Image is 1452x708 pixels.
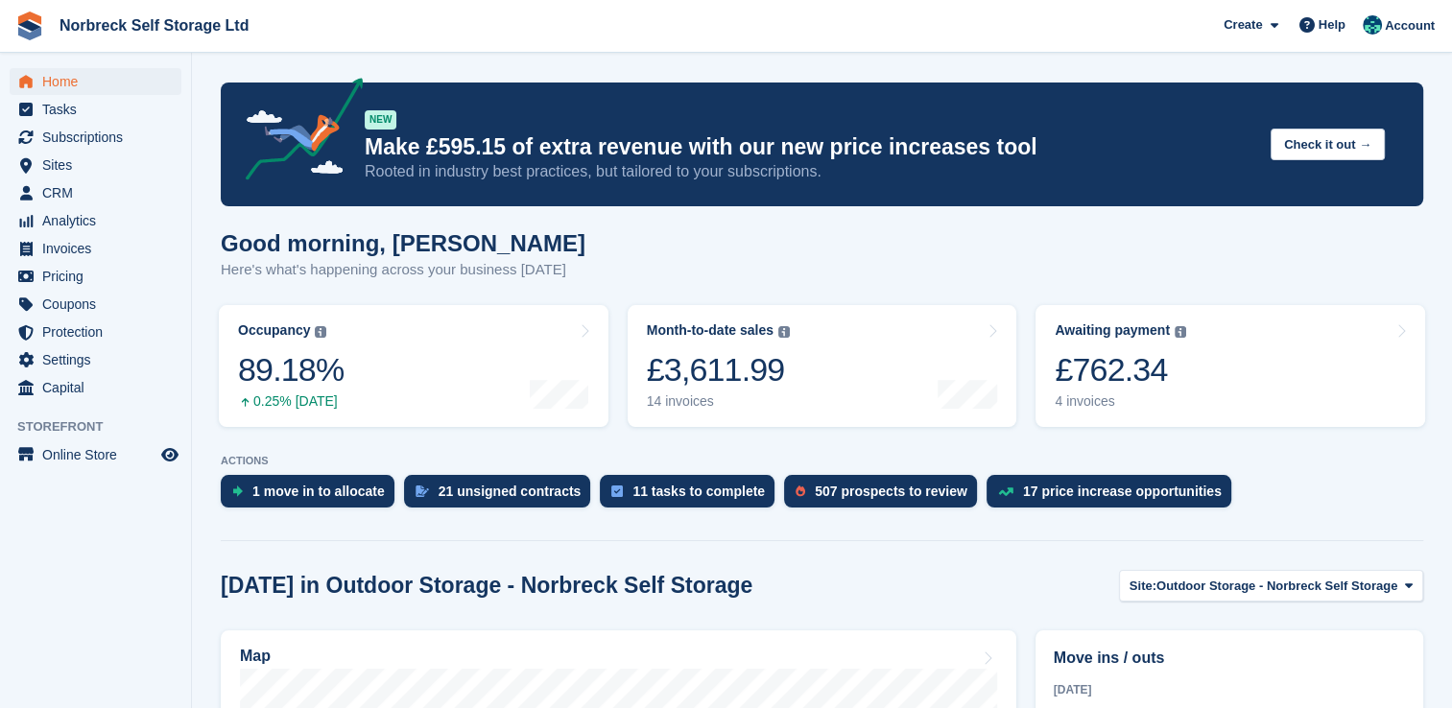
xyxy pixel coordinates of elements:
[219,305,608,427] a: Occupancy 89.18% 0.25% [DATE]
[611,485,623,497] img: task-75834270c22a3079a89374b754ae025e5fb1db73e45f91037f5363f120a921f8.svg
[1363,15,1382,35] img: Sally King
[221,230,585,256] h1: Good morning, [PERSON_NAME]
[42,346,157,373] span: Settings
[815,484,967,499] div: 507 prospects to review
[240,648,271,665] h2: Map
[1156,577,1397,596] span: Outdoor Storage - Norbreck Self Storage
[221,573,752,599] h2: [DATE] in Outdoor Storage - Norbreck Self Storage
[365,133,1255,161] p: Make £595.15 of extra revenue with our new price increases tool
[229,78,364,187] img: price-adjustments-announcement-icon-8257ccfd72463d97f412b2fc003d46551f7dbcb40ab6d574587a9cd5c0d94...
[778,326,790,338] img: icon-info-grey-7440780725fd019a000dd9b08b2336e03edf1995a4989e88bcd33f0948082b44.svg
[221,455,1423,467] p: ACTIONS
[10,96,181,123] a: menu
[784,475,987,517] a: 507 prospects to review
[365,110,396,130] div: NEW
[1023,484,1222,499] div: 17 price increase opportunities
[238,322,310,339] div: Occupancy
[42,179,157,206] span: CRM
[42,319,157,345] span: Protection
[232,485,243,497] img: move_ins_to_allocate_icon-fdf77a2bb77ea45bf5b3d319d69a93e2d87916cf1d5bf7949dd705db3b84f3ca.svg
[42,374,157,401] span: Capital
[1385,16,1435,35] span: Account
[42,235,157,262] span: Invoices
[10,68,181,95] a: menu
[238,393,344,410] div: 0.25% [DATE]
[1055,393,1186,410] div: 4 invoices
[1035,305,1425,427] a: Awaiting payment £762.34 4 invoices
[10,291,181,318] a: menu
[221,259,585,281] p: Here's what's happening across your business [DATE]
[998,487,1013,496] img: price_increase_opportunities-93ffe204e8149a01c8c9dc8f82e8f89637d9d84a8eef4429ea346261dce0b2c0.svg
[365,161,1255,182] p: Rooted in industry best practices, but tailored to your subscriptions.
[42,124,157,151] span: Subscriptions
[1319,15,1345,35] span: Help
[252,484,385,499] div: 1 move in to allocate
[10,319,181,345] a: menu
[1055,322,1170,339] div: Awaiting payment
[221,475,404,517] a: 1 move in to allocate
[1175,326,1186,338] img: icon-info-grey-7440780725fd019a000dd9b08b2336e03edf1995a4989e88bcd33f0948082b44.svg
[158,443,181,466] a: Preview store
[632,484,765,499] div: 11 tasks to complete
[238,350,344,389] div: 89.18%
[10,152,181,178] a: menu
[1271,129,1385,160] button: Check it out →
[10,124,181,151] a: menu
[628,305,1017,427] a: Month-to-date sales £3,611.99 14 invoices
[1119,570,1423,602] button: Site: Outdoor Storage - Norbreck Self Storage
[1224,15,1262,35] span: Create
[439,484,582,499] div: 21 unsigned contracts
[416,485,429,497] img: contract_signature_icon-13c848040528278c33f63329250d36e43548de30e8caae1d1a13099fd9432cc5.svg
[1130,577,1156,596] span: Site:
[647,350,790,389] div: £3,611.99
[15,12,44,40] img: stora-icon-8386f47178a22dfd0bd8f6a31ec36ba5ce8667c1dd55bd0f319d3a0aa187defe.svg
[42,441,157,468] span: Online Store
[647,322,774,339] div: Month-to-date sales
[315,326,326,338] img: icon-info-grey-7440780725fd019a000dd9b08b2336e03edf1995a4989e88bcd33f0948082b44.svg
[1054,647,1405,670] h2: Move ins / outs
[10,207,181,234] a: menu
[10,235,181,262] a: menu
[42,96,157,123] span: Tasks
[42,68,157,95] span: Home
[10,346,181,373] a: menu
[1054,681,1405,698] div: [DATE]
[42,263,157,290] span: Pricing
[10,179,181,206] a: menu
[600,475,784,517] a: 11 tasks to complete
[1055,350,1186,389] div: £762.34
[10,441,181,468] a: menu
[10,263,181,290] a: menu
[52,10,256,41] a: Norbreck Self Storage Ltd
[10,374,181,401] a: menu
[42,291,157,318] span: Coupons
[987,475,1241,517] a: 17 price increase opportunities
[17,417,191,437] span: Storefront
[42,207,157,234] span: Analytics
[796,485,805,497] img: prospect-51fa495bee0391a8d652442698ab0144808aea92771e9ea1ae160a38d050c398.svg
[647,393,790,410] div: 14 invoices
[42,152,157,178] span: Sites
[404,475,601,517] a: 21 unsigned contracts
